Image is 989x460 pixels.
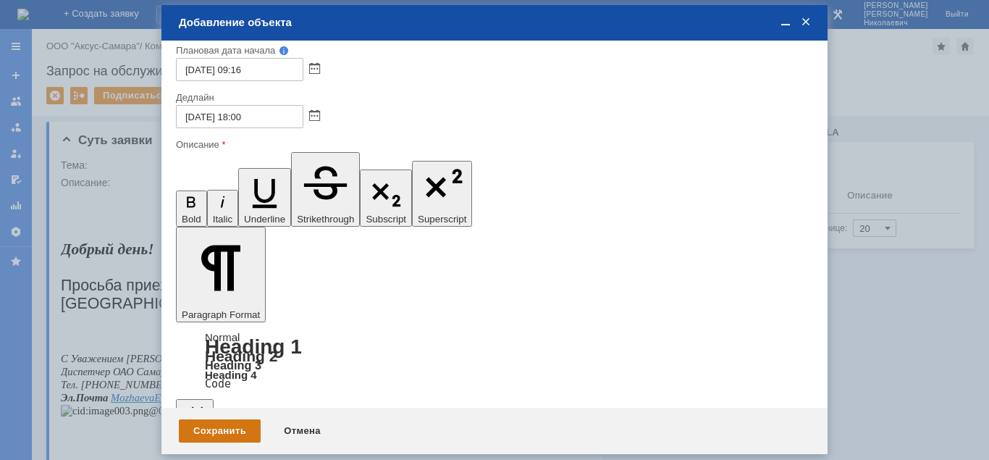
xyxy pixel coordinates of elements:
span: [PERSON_NAME] [72,183,156,195]
span: Диспетчер [6,208,56,219]
span: доб [123,220,139,232]
span: ОАО [52,177,73,189]
div: Описание [176,140,810,149]
span: @ [109,233,119,244]
span: Тел [6,220,21,232]
span: Уважением [16,183,70,195]
span: [PERSON_NAME] [6,183,209,207]
a: Heading 3 [205,359,261,372]
span: ! [91,41,97,58]
span: С [6,183,13,195]
span: 5 [190,177,195,189]
span: MozhaevaE [57,233,109,244]
span: @ [100,204,109,215]
span: № [180,177,190,189]
span: Закрыть [799,16,813,29]
button: Bold [176,191,207,227]
span: . 5036 [130,191,157,202]
a: Heading 1 [205,335,302,358]
span: ХЗ №5 - ОАО "Самарский хлебозавод № 5". [6,6,198,29]
span: Underline [244,214,285,225]
span: . [169,106,174,124]
img: cid:image003.png@01D88FB6.C51028A0 [6,245,93,331]
span: день [62,41,91,58]
span: [PERSON_NAME] [65,164,147,176]
a: MozhaevaE@hz-5.ru [57,233,150,244]
span: . [12,204,15,215]
span: ru [140,233,149,244]
span: Strikethrough [297,214,354,225]
span: . [PHONE_NUMBER], [14,191,114,202]
div: Добавление объекта [179,16,813,29]
span: Добрый [6,41,58,58]
button: Paragraph Format [176,227,266,322]
span: . [PHONE_NUMBER], [21,220,123,232]
button: Italic [207,190,238,227]
button: Underline [238,168,291,227]
span: день [57,52,88,70]
span: хлебозавод [137,208,187,219]
a: Normal [205,331,240,343]
span: Почта [15,204,48,215]
span: Subscript [366,214,406,225]
span: Почта [21,233,54,244]
a: Code [205,377,231,390]
span: MozhaevaE [50,204,100,215]
span: Самарский [83,208,135,219]
span: Просьба приехать [DATE] на завод для устранения неполадок в [GEOGRAPHIC_DATA] [6,77,211,146]
div: Дедлайн [176,93,810,102]
button: Superscript [412,161,472,227]
a: MozhaevaE@hz-5.ru [50,204,140,215]
span: . [18,233,21,244]
span: е [161,106,169,124]
a: Heading 4 [205,369,257,381]
a: Heading 2 [205,348,277,364]
span: Самарский [75,177,125,189]
span: ОАО [59,208,81,219]
span: hz [118,233,127,244]
span: доб [114,191,130,202]
span: Bold [182,214,201,225]
div: Плановая дата начала [176,46,793,55]
button: Subscript [360,170,412,227]
span: ! [87,52,93,70]
span: [PERSON_NAME] [150,164,232,176]
div: Paragraph Format [176,333,813,389]
span: Уважением [9,164,62,176]
span: 5 [201,208,206,219]
span: Superscript [418,214,466,225]
span: е [164,129,173,146]
span: -5. [128,233,140,244]
span: . [172,129,177,146]
span: . 5036 [139,220,167,232]
button: Strikethrough [291,152,360,227]
span: Свернуть (Ctrl + M) [778,16,793,29]
span: -5. [119,204,131,215]
span: Paragraph Format [182,309,260,320]
span: Эл [6,233,18,244]
span: хлебозавод [128,177,177,189]
button: Quote [176,399,214,443]
span: ru [131,204,140,215]
span: hz [110,204,119,215]
span: № [190,208,200,219]
span: Italic [213,214,232,225]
